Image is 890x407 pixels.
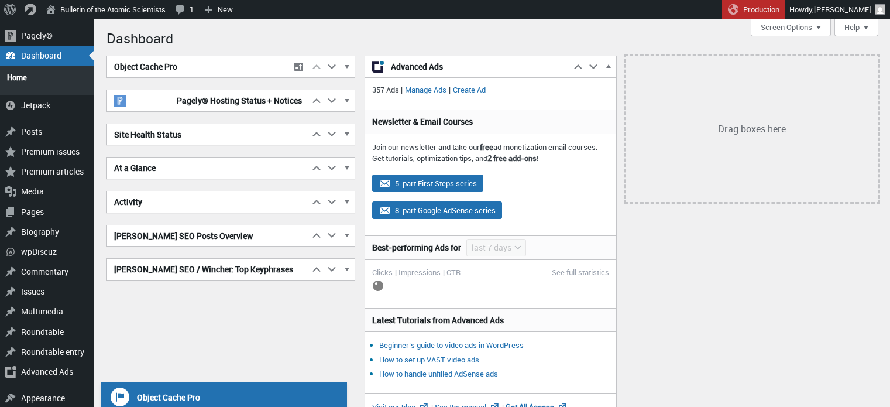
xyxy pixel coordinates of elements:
[107,225,309,247] h2: [PERSON_NAME] SEO Posts Overview
[480,142,493,152] strong: free
[107,56,288,77] h2: Object Cache Pro
[107,259,309,280] h2: [PERSON_NAME] SEO / Wincher: Top Keyphrases
[107,124,309,145] h2: Site Health Status
[372,280,384,292] img: loading
[451,84,488,95] a: Create Ad
[814,4,871,15] span: [PERSON_NAME]
[751,19,831,36] button: Screen Options
[372,142,609,165] p: Join our newsletter and take our ad monetization email courses. Get tutorials, optimization tips,...
[372,201,502,219] button: 8-part Google AdSense series
[379,368,498,379] a: How to handle unfilled AdSense ads
[487,153,537,163] strong: 2 free add-ons
[379,340,524,350] a: Beginner’s guide to video ads in WordPress
[403,84,449,95] a: Manage Ads
[372,84,609,96] p: 357 Ads | |
[372,175,483,192] button: 5-part First Steps series
[107,90,309,111] h2: Pagely® Hosting Status + Notices
[372,116,609,128] h3: Newsletter & Email Courses
[107,158,309,179] h2: At a Glance
[106,25,878,50] h1: Dashboard
[372,242,461,254] h3: Best-performing Ads for
[834,19,878,36] button: Help
[372,314,609,326] h3: Latest Tutorials from Advanced Ads
[379,354,479,365] a: How to set up VAST video ads
[107,191,309,213] h2: Activity
[114,95,126,107] img: pagely-w-on-b20x20.png
[391,61,564,73] span: Advanced Ads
